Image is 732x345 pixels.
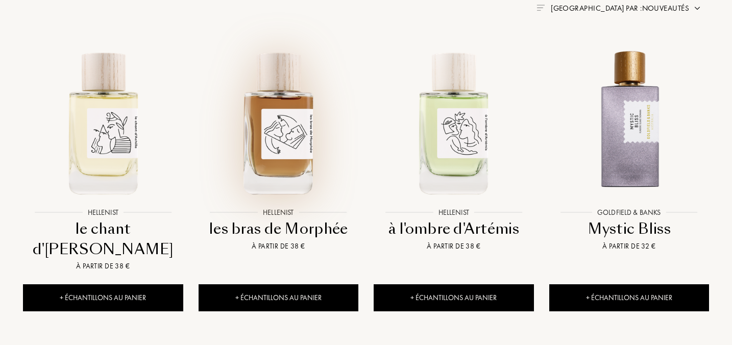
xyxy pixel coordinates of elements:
img: arrow.png [693,4,701,12]
div: À partir de 38 € [203,241,355,252]
img: les bras de Morphée Hellenist [200,43,357,201]
span: [GEOGRAPHIC_DATA] par : Nouveautés [551,3,689,13]
div: + Échantillons au panier [549,284,710,311]
div: + Échantillons au panier [199,284,359,311]
a: les bras de Morphée HellenistHellenistles bras de MorphéeÀ partir de 38 € [199,32,359,264]
a: Mystic Bliss Goldfield & BanksGoldfield & BanksMystic BlissÀ partir de 32 € [549,32,710,264]
div: À partir de 32 € [553,241,705,252]
div: + Échantillons au panier [374,284,534,311]
div: le chant d'[PERSON_NAME] [27,219,179,259]
img: le chant d'Achille Hellenist [24,43,182,201]
a: le chant d'Achille HellenistHellenistle chant d'[PERSON_NAME]À partir de 38 € [23,32,183,284]
a: à l'ombre d'Artémis HellenistHellenistà l'ombre d'ArtémisÀ partir de 38 € [374,32,534,264]
img: filter_by.png [536,5,545,11]
div: À partir de 38 € [378,241,530,252]
img: à l'ombre d'Artémis Hellenist [375,43,532,201]
div: À partir de 38 € [27,261,179,272]
img: Mystic Bliss Goldfield & Banks [550,43,708,201]
div: + Échantillons au panier [23,284,183,311]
